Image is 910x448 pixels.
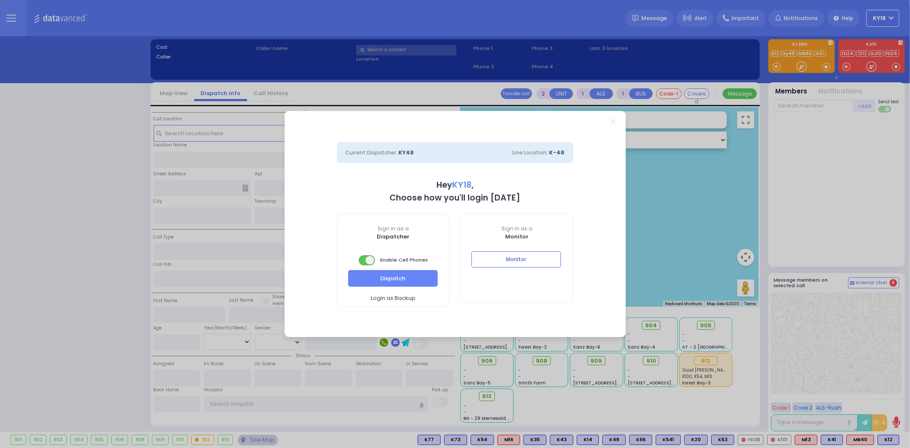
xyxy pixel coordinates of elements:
[436,179,474,191] b: Hey ,
[513,149,548,156] span: Line Location:
[611,119,616,124] a: Close
[337,225,450,233] span: Sign in as a
[359,254,428,266] span: Enable Cell Phones
[371,294,416,303] span: Login as Backup
[348,270,438,286] button: Dispatch
[346,149,398,156] span: Current Dispatcher:
[461,225,573,233] span: Sign in as a
[390,192,520,204] b: Choose how you'll login [DATE]
[452,179,471,191] span: KY18
[399,148,414,157] span: KY48
[377,233,410,241] b: Dispatcher
[505,233,529,241] b: Monitor
[471,251,561,268] button: Monitor
[549,148,565,157] span: K-48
